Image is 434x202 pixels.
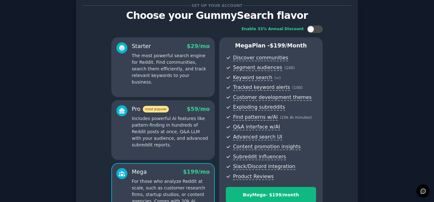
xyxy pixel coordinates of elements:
[226,42,316,50] p: Mega Plan -
[226,192,316,198] div: Buy Mega - $ 199 /month
[284,66,295,70] span: ( 100 )
[132,105,169,113] div: Pro
[83,10,351,21] p: Choose your GummySearch flavor
[187,106,210,112] span: $ 59 /mo
[233,84,290,91] span: Tracked keyword alerts
[275,76,281,80] span: ( ∞ )
[132,115,210,148] p: Includes powerful AI features like pattern-finding in hundreds of Reddit posts at once, Q&A LLM w...
[233,154,286,160] span: Subreddit influencers
[233,173,274,180] span: Product Reviews
[233,144,301,150] span: Content promotion insights
[132,168,147,176] div: Mega
[191,2,244,9] span: Set up your account
[132,52,210,85] p: The most powerful search engine for Reddit. Find communities, search them efficiently, and track ...
[233,94,312,101] span: Customer development themes
[233,124,280,130] span: Q&A interface w/AI
[280,115,312,120] span: ( 20k AI minutes )
[233,64,282,71] span: Segment audiences
[183,169,210,175] span: $ 199 /mo
[233,55,288,61] span: Discover communities
[233,104,285,111] span: Exploding subreddits
[233,114,278,121] span: Find patterns w/AI
[187,43,210,49] span: $ 29 /mo
[270,42,307,49] span: $ 199 /month
[143,106,169,112] span: most popular
[233,163,295,170] span: Slack/Discord integration
[233,134,282,140] span: Advanced search UI
[242,26,304,32] div: Enable 33% Annual Discount
[132,42,151,50] div: Starter
[292,85,303,90] span: ( 100 )
[233,74,272,81] span: Keyword search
